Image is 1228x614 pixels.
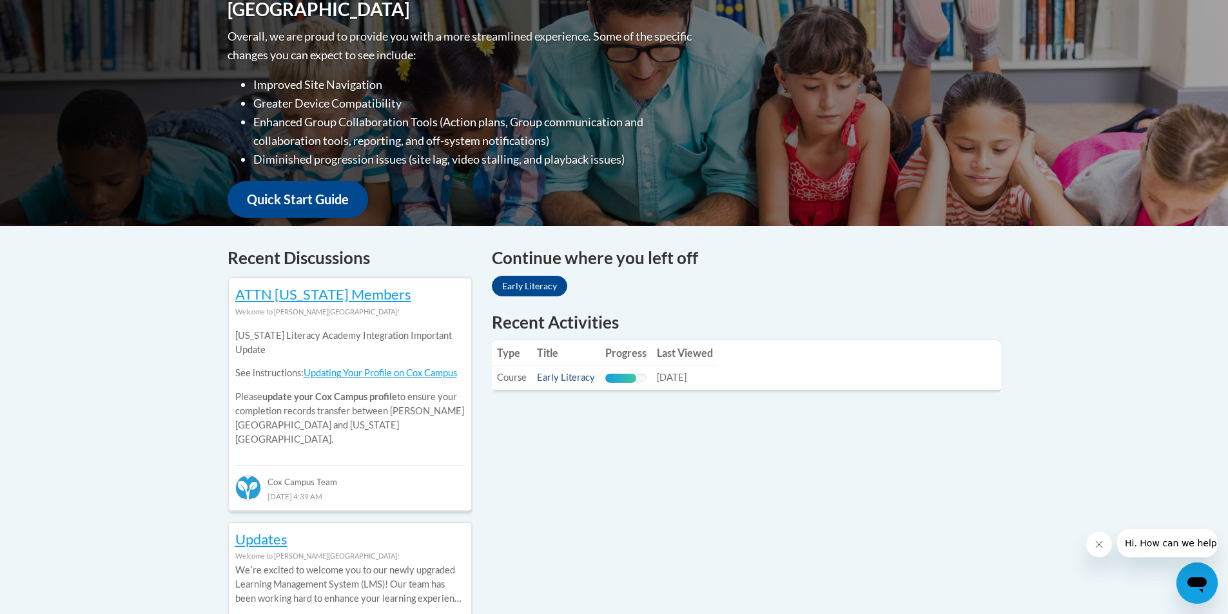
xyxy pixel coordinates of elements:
div: [DATE] 4:39 AM [235,489,465,503]
p: See instructions: [235,366,465,380]
a: Updating Your Profile on Cox Campus [304,367,457,378]
div: Progress, % [605,374,636,383]
p: Weʹre excited to welcome you to our newly upgraded Learning Management System (LMS)! Our team has... [235,563,465,606]
div: Welcome to [PERSON_NAME][GEOGRAPHIC_DATA]! [235,549,465,563]
a: Quick Start Guide [228,181,368,218]
a: Updates [235,530,288,548]
span: Course [497,372,527,383]
th: Last Viewed [652,340,718,366]
span: [DATE] [657,372,687,383]
p: Overall, we are proud to provide you with a more streamlined experience. Some of the specific cha... [228,27,695,64]
a: Early Literacy [537,372,595,383]
li: Improved Site Navigation [253,75,695,94]
p: [US_STATE] Literacy Academy Integration Important Update [235,329,465,357]
li: Enhanced Group Collaboration Tools (Action plans, Group communication and collaboration tools, re... [253,113,695,150]
div: Cox Campus Team [235,465,465,488]
div: Welcome to [PERSON_NAME][GEOGRAPHIC_DATA]! [235,305,465,319]
iframe: Button to launch messaging window [1176,562,1218,604]
b: update your Cox Campus profile [262,391,397,402]
span: Hi. How can we help? [8,9,104,19]
a: ATTN [US_STATE] Members [235,285,411,303]
li: Diminished progression issues (site lag, video stalling, and playback issues) [253,150,695,169]
h4: Recent Discussions [228,245,473,271]
iframe: Message from company [1117,529,1218,557]
div: Please to ensure your completion records transfer between [PERSON_NAME][GEOGRAPHIC_DATA] and [US_... [235,319,465,456]
th: Progress [600,340,652,366]
iframe: Close message [1086,532,1112,557]
li: Greater Device Compatibility [253,94,695,113]
h4: Continue where you left off [492,245,1001,271]
th: Title [532,340,600,366]
th: Type [492,340,532,366]
a: Early Literacy [492,276,567,296]
h1: Recent Activities [492,311,1001,334]
img: Cox Campus Team [235,475,261,501]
